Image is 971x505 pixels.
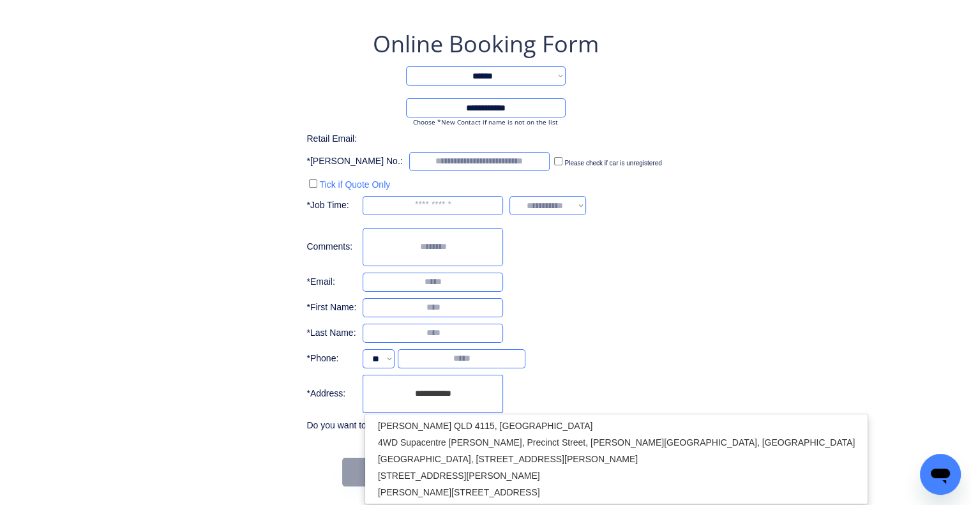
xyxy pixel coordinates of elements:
[342,458,438,486] button: ← Back
[365,484,868,501] p: [PERSON_NAME][STREET_ADDRESS]
[406,117,566,126] div: Choose *New Contact if name is not on the list
[306,155,402,168] div: *[PERSON_NAME] No.:
[365,451,868,467] p: [GEOGRAPHIC_DATA], [STREET_ADDRESS][PERSON_NAME]
[306,352,356,365] div: *Phone:
[306,199,356,212] div: *Job Time:
[365,434,868,451] p: 4WD Supacentre [PERSON_NAME], Precinct Street, [PERSON_NAME][GEOGRAPHIC_DATA], [GEOGRAPHIC_DATA]
[306,301,356,314] div: *First Name:
[306,276,356,289] div: *Email:
[319,179,390,190] label: Tick if Quote Only
[306,241,356,253] div: Comments:
[373,28,599,60] div: Online Booking Form
[920,454,961,495] iframe: Button to launch messaging window
[564,160,661,167] label: Please check if car is unregistered
[306,327,356,340] div: *Last Name:
[306,133,370,146] div: Retail Email:
[365,467,868,484] p: [STREET_ADDRESS][PERSON_NAME]
[365,418,868,434] p: [PERSON_NAME] QLD 4115, [GEOGRAPHIC_DATA]
[306,419,503,432] div: Do you want to book job at a different address?
[306,388,356,400] div: *Address:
